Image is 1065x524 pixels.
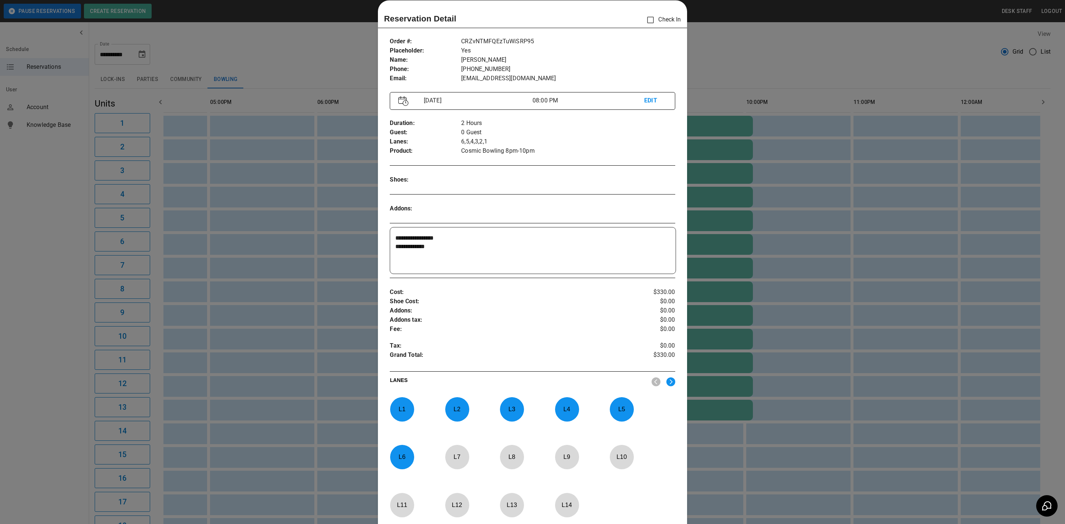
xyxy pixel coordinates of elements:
[628,288,675,297] p: $330.00
[390,496,414,514] p: L 11
[390,119,461,128] p: Duration :
[628,341,675,351] p: $0.00
[461,128,675,137] p: 0 Guest
[609,400,634,418] p: L 5
[390,175,461,185] p: Shoes :
[390,46,461,55] p: Placeholder :
[643,12,681,28] p: Check In
[461,65,675,74] p: [PHONE_NUMBER]
[461,37,675,46] p: CRZvNTMFQEzTuWiSRP95
[628,315,675,325] p: $0.00
[500,400,524,418] p: L 3
[628,306,675,315] p: $0.00
[461,74,675,83] p: [EMAIL_ADDRESS][DOMAIN_NAME]
[390,351,628,362] p: Grand Total :
[628,297,675,306] p: $0.00
[555,496,579,514] p: L 14
[390,288,628,297] p: Cost :
[500,496,524,514] p: L 13
[390,204,461,213] p: Addons :
[390,341,628,351] p: Tax :
[461,137,675,146] p: 6,5,4,3,2,1
[445,448,469,466] p: L 7
[652,377,660,386] img: nav_left.svg
[609,448,634,466] p: L 10
[390,376,645,387] p: LANES
[390,55,461,65] p: Name :
[461,55,675,65] p: [PERSON_NAME]
[390,325,628,334] p: Fee :
[445,400,469,418] p: L 2
[390,315,628,325] p: Addons tax :
[461,46,675,55] p: Yes
[461,119,675,128] p: 2 Hours
[628,325,675,334] p: $0.00
[421,96,532,105] p: [DATE]
[390,74,461,83] p: Email :
[500,448,524,466] p: L 8
[390,128,461,137] p: Guest :
[532,96,644,105] p: 08:00 PM
[390,448,414,466] p: L 6
[390,297,628,306] p: Shoe Cost :
[390,306,628,315] p: Addons :
[398,96,409,106] img: Vector
[555,400,579,418] p: L 4
[666,377,675,386] img: right.svg
[390,137,461,146] p: Lanes :
[390,146,461,156] p: Product :
[461,146,675,156] p: Cosmic Bowling 8pm-10pm
[445,496,469,514] p: L 12
[644,96,666,105] p: EDIT
[628,351,675,362] p: $330.00
[384,13,456,25] p: Reservation Detail
[390,37,461,46] p: Order # :
[390,400,414,418] p: L 1
[555,448,579,466] p: L 9
[390,65,461,74] p: Phone :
